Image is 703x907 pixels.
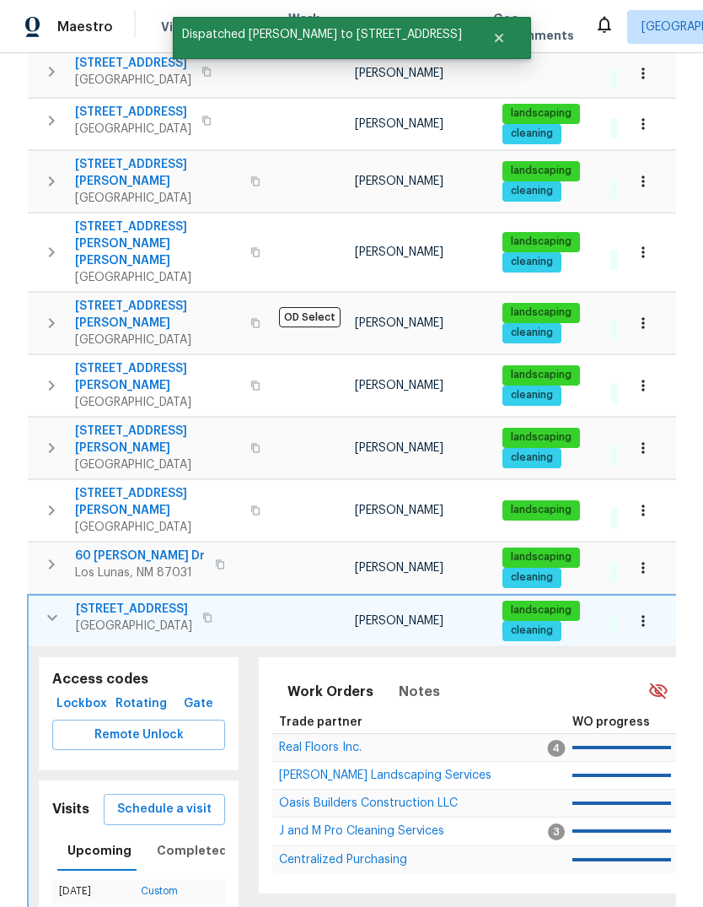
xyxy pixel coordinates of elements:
span: [PERSON_NAME] [355,67,443,79]
span: Geo Assignments [493,10,574,44]
button: Close [471,21,527,55]
button: Schedule a visit [104,794,225,825]
span: [STREET_ADDRESS][PERSON_NAME] [75,360,240,394]
span: [PERSON_NAME] [355,175,443,187]
span: landscaping [504,368,578,382]
span: 18 Done [612,448,665,462]
h5: Access codes [52,671,225,688]
span: cleaning [504,255,560,269]
span: [STREET_ADDRESS][PERSON_NAME] [75,156,240,190]
span: Gate [178,694,218,715]
span: cleaning [504,570,560,585]
span: 8 Done [612,121,661,135]
span: landscaping [504,235,578,249]
span: [STREET_ADDRESS] [75,104,191,121]
span: Completed [157,840,228,861]
span: landscaping [504,430,578,445]
span: [GEOGRAPHIC_DATA] [75,72,191,89]
span: [GEOGRAPHIC_DATA] [75,394,240,411]
span: cleaning [504,127,560,141]
span: Real Floors Inc. [279,742,362,753]
span: [PERSON_NAME] [355,246,443,258]
a: Oasis Builders Construction LLC [279,798,458,808]
span: [STREET_ADDRESS][PERSON_NAME] [75,423,240,456]
a: Centralized Purchasing [279,855,407,865]
span: 3 Done [612,386,661,400]
button: Lockbox [52,688,111,720]
span: [GEOGRAPHIC_DATA] [76,618,192,634]
span: landscaping [504,603,578,618]
span: cleaning [504,388,560,402]
span: [STREET_ADDRESS] [75,55,191,72]
span: Maestro [57,19,113,35]
span: WO progress [572,716,650,728]
span: [PERSON_NAME] Landscaping Services [279,769,491,781]
span: 15 Done [612,564,664,579]
span: landscaping [504,550,578,564]
span: Rotating [118,694,164,715]
span: cleaning [504,624,560,638]
span: Work Orders [288,10,331,44]
span: [GEOGRAPHIC_DATA] [75,190,240,207]
span: [GEOGRAPHIC_DATA] [75,456,240,473]
span: 28 Done [612,323,668,337]
a: J and M Pro Cleaning Services [279,826,444,836]
span: Upcoming [67,840,131,861]
span: Work Orders [287,680,373,704]
span: Lockbox [59,694,105,715]
span: cleaning [504,326,560,340]
span: [STREET_ADDRESS][PERSON_NAME] [75,485,240,519]
span: cleaning [504,184,560,198]
span: 4 [547,740,565,757]
span: [PERSON_NAME] [355,118,443,130]
span: landscaping [504,305,578,320]
span: 7 Done [612,618,661,632]
span: Oasis Builders Construction LLC [279,797,458,809]
span: [STREET_ADDRESS] [76,601,192,618]
span: landscaping [504,106,578,121]
span: Notes [399,680,440,704]
h5: Visits [52,801,89,818]
a: Real Floors Inc. [279,742,362,753]
span: 33 Done [612,510,668,525]
span: landscaping [504,503,578,517]
span: [GEOGRAPHIC_DATA] [75,519,240,536]
button: Remote Unlock [52,720,225,751]
span: [GEOGRAPHIC_DATA] [75,269,240,286]
span: Visits [161,19,196,35]
span: 5 Done [612,252,660,267]
span: [STREET_ADDRESS][PERSON_NAME] [75,298,240,332]
button: Rotating [111,688,171,720]
span: Schedule a visit [117,799,212,820]
span: 3 [548,823,565,840]
span: [GEOGRAPHIC_DATA] [75,332,240,348]
span: landscaping [504,164,578,178]
span: [STREET_ADDRESS][PERSON_NAME][PERSON_NAME] [75,219,240,269]
span: Dispatched [PERSON_NAME] to [STREET_ADDRESS] [173,17,471,52]
td: [DATE] [52,879,134,904]
span: [PERSON_NAME] [355,615,443,627]
span: 60 [PERSON_NAME] Dr [75,548,205,564]
span: cleaning [504,451,560,465]
a: [PERSON_NAME] Landscaping Services [279,770,491,780]
a: Custom [141,886,178,896]
span: J and M Pro Cleaning Services [279,825,444,837]
span: Remote Unlock [66,725,212,746]
span: Trade partner [279,716,362,728]
span: 6 Done [612,72,661,86]
button: Gate [171,688,225,720]
span: Los Lunas, NM 87031 [75,564,205,581]
span: Centralized Purchasing [279,854,407,866]
span: 9 Done [612,181,661,196]
span: [GEOGRAPHIC_DATA] [75,121,191,138]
